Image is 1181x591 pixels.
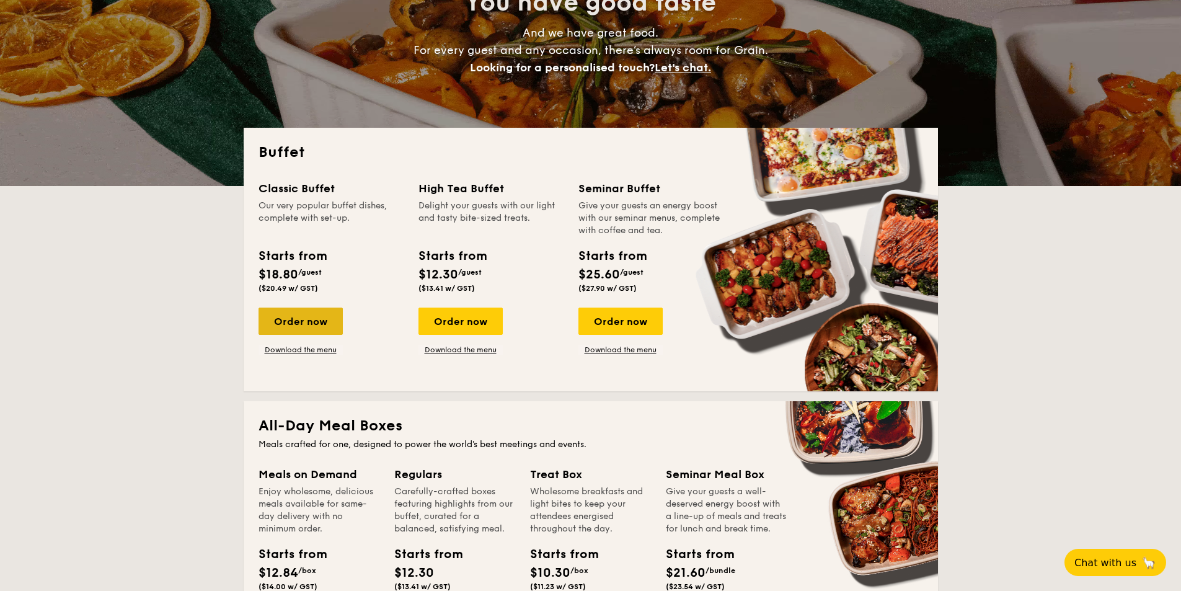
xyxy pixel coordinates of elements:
[418,267,458,282] span: $12.30
[414,26,768,74] span: And we have great food. For every guest and any occasion, there’s always room for Grain.
[259,438,923,451] div: Meals crafted for one, designed to power the world's best meetings and events.
[666,545,722,564] div: Starts from
[1141,556,1156,570] span: 🦙
[418,284,475,293] span: ($13.41 w/ GST)
[530,566,570,580] span: $10.30
[259,566,298,580] span: $12.84
[259,416,923,436] h2: All-Day Meal Boxes
[259,200,404,237] div: Our very popular buffet dishes, complete with set-up.
[259,466,379,483] div: Meals on Demand
[666,566,706,580] span: $21.60
[394,566,434,580] span: $12.30
[470,61,655,74] span: Looking for a personalised touch?
[259,545,314,564] div: Starts from
[666,466,787,483] div: Seminar Meal Box
[706,566,735,575] span: /bundle
[394,466,515,483] div: Regulars
[578,345,663,355] a: Download the menu
[530,466,651,483] div: Treat Box
[259,345,343,355] a: Download the menu
[298,268,322,277] span: /guest
[418,180,564,197] div: High Tea Buffet
[259,308,343,335] div: Order now
[259,582,317,591] span: ($14.00 w/ GST)
[394,545,450,564] div: Starts from
[530,486,651,535] div: Wholesome breakfasts and light bites to keep your attendees energised throughout the day.
[298,566,316,575] span: /box
[418,247,486,265] div: Starts from
[259,284,318,293] span: ($20.49 w/ GST)
[578,247,646,265] div: Starts from
[458,268,482,277] span: /guest
[578,267,620,282] span: $25.60
[578,308,663,335] div: Order now
[259,267,298,282] span: $18.80
[394,582,451,591] span: ($13.41 w/ GST)
[530,582,586,591] span: ($11.23 w/ GST)
[418,345,503,355] a: Download the menu
[578,180,723,197] div: Seminar Buffet
[259,180,404,197] div: Classic Buffet
[655,61,711,74] span: Let's chat.
[578,284,637,293] span: ($27.90 w/ GST)
[1074,557,1136,569] span: Chat with us
[259,486,379,535] div: Enjoy wholesome, delicious meals available for same-day delivery with no minimum order.
[418,200,564,237] div: Delight your guests with our light and tasty bite-sized treats.
[530,545,586,564] div: Starts from
[570,566,588,575] span: /box
[666,582,725,591] span: ($23.54 w/ GST)
[418,308,503,335] div: Order now
[666,486,787,535] div: Give your guests a well-deserved energy boost with a line-up of meals and treats for lunch and br...
[259,143,923,162] h2: Buffet
[620,268,644,277] span: /guest
[394,486,515,535] div: Carefully-crafted boxes featuring highlights from our buffet, curated for a balanced, satisfying ...
[1064,549,1166,576] button: Chat with us🦙
[578,200,723,237] div: Give your guests an energy boost with our seminar menus, complete with coffee and tea.
[259,247,326,265] div: Starts from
